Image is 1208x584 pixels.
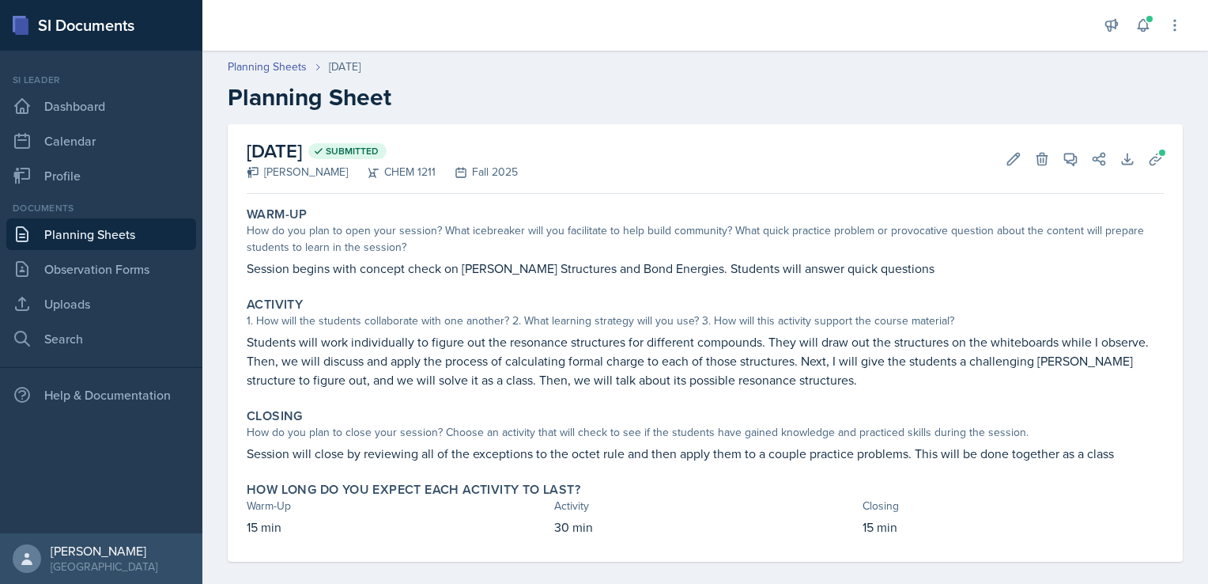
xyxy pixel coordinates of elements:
div: Fall 2025 [436,164,518,180]
p: 30 min [554,518,855,537]
h2: Planning Sheet [228,83,1183,112]
a: Planning Sheets [6,218,196,250]
label: How long do you expect each activity to last? [247,482,580,498]
div: Closing [863,498,1164,514]
div: 1. How will the students collaborate with one another? 2. What learning strategy will you use? 3.... [247,313,1164,329]
p: 15 min [247,518,548,537]
div: Help & Documentation [6,379,196,411]
p: 15 min [863,518,1164,537]
div: Si leader [6,73,196,87]
a: Uploads [6,288,196,320]
p: Students will work individually to figure out the resonance structures for different compounds. T... [247,332,1164,389]
a: Profile [6,160,196,192]
a: Search [6,323,196,355]
a: Planning Sheets [228,59,307,75]
div: Warm-Up [247,498,548,514]
label: Activity [247,297,303,313]
div: [PERSON_NAME] [51,543,157,559]
div: [PERSON_NAME] [247,164,348,180]
p: Session begins with concept check on [PERSON_NAME] Structures and Bond Energies. Students will an... [247,259,1164,278]
div: [DATE] [329,59,361,75]
p: Session will close by reviewing all of the exceptions to the octet rule and then apply them to a ... [247,444,1164,463]
div: How do you plan to open your session? What icebreaker will you facilitate to help build community... [247,222,1164,256]
div: How do you plan to close your session? Choose an activity that will check to see if the students ... [247,424,1164,441]
a: Observation Forms [6,253,196,285]
div: Activity [554,498,855,514]
a: Calendar [6,125,196,157]
label: Closing [247,408,303,424]
div: Documents [6,201,196,215]
span: Submitted [326,145,379,157]
div: [GEOGRAPHIC_DATA] [51,559,157,575]
a: Dashboard [6,90,196,122]
div: CHEM 1211 [348,164,436,180]
label: Warm-Up [247,207,308,222]
h2: [DATE] [247,137,518,165]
